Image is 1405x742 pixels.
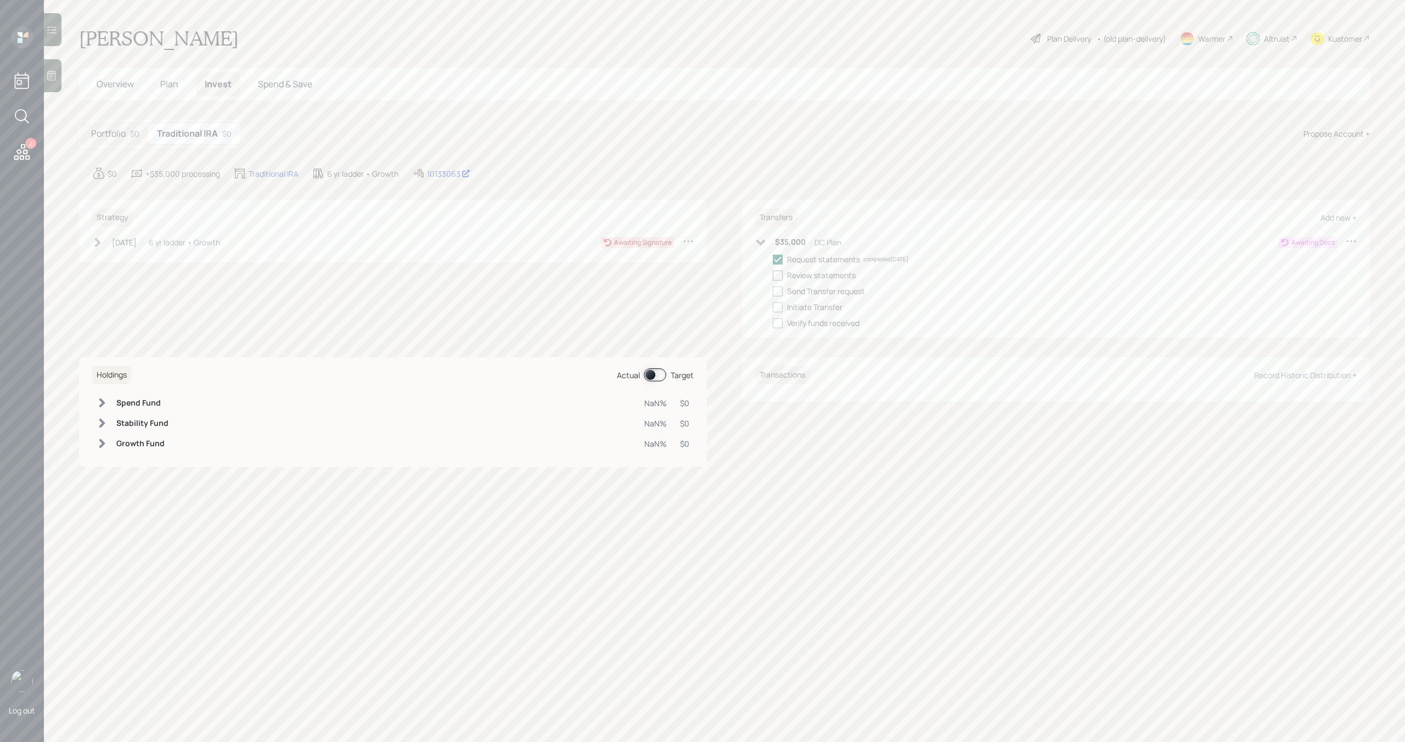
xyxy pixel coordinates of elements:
[617,369,640,381] div: Actual
[249,168,299,179] div: Traditional IRA
[427,168,470,179] div: 10133063
[680,418,689,429] div: $0
[814,237,841,248] div: DC Plan
[79,26,239,50] h1: [PERSON_NAME]
[787,269,856,281] div: Review statements
[614,238,672,248] div: Awaiting Signature
[97,78,134,90] span: Overview
[1254,370,1357,380] div: Record Historic Distribution +
[644,418,667,429] div: NaN%
[1097,33,1166,44] div: • (old plan-delivery)
[149,237,220,248] div: 6 yr ladder • Growth
[116,439,168,448] h6: Growth Fund
[258,78,312,90] span: Spend & Save
[91,128,126,139] h5: Portfolio
[671,369,694,381] div: Target
[1320,212,1357,223] div: Add new +
[1264,33,1290,44] div: Altruist
[116,398,168,408] h6: Spend Fund
[775,238,806,247] h6: $35,000
[755,366,810,384] h6: Transactions
[160,78,178,90] span: Plan
[130,128,139,139] div: $0
[157,128,218,139] h5: Traditional IRA
[1328,33,1362,44] div: Kustomer
[680,438,689,449] div: $0
[787,254,860,265] div: Request statements
[1291,238,1335,248] div: Awaiting Docs
[787,301,842,313] div: Initiate Transfer
[1303,128,1370,139] div: Propose Account +
[222,128,232,139] div: $0
[25,138,36,149] div: 2
[327,168,398,179] div: 6 yr ladder • Growth
[787,317,859,329] div: Verify funds received
[92,366,131,384] h6: Holdings
[112,237,137,248] div: [DATE]
[1047,33,1091,44] div: Plan Delivery
[644,397,667,409] div: NaN%
[863,255,908,263] div: completed [DATE]
[116,419,168,428] h6: Stability Fund
[92,209,132,227] h6: Strategy
[205,78,232,90] span: Invest
[108,168,117,179] div: $0
[644,438,667,449] div: NaN%
[11,670,33,692] img: michael-russo-headshot.png
[787,285,865,297] div: Send Transfer request
[145,168,220,179] div: +$35,000 processing
[680,397,689,409] div: $0
[9,705,35,716] div: Log out
[1198,33,1226,44] div: Warmer
[755,209,797,227] h6: Transfers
